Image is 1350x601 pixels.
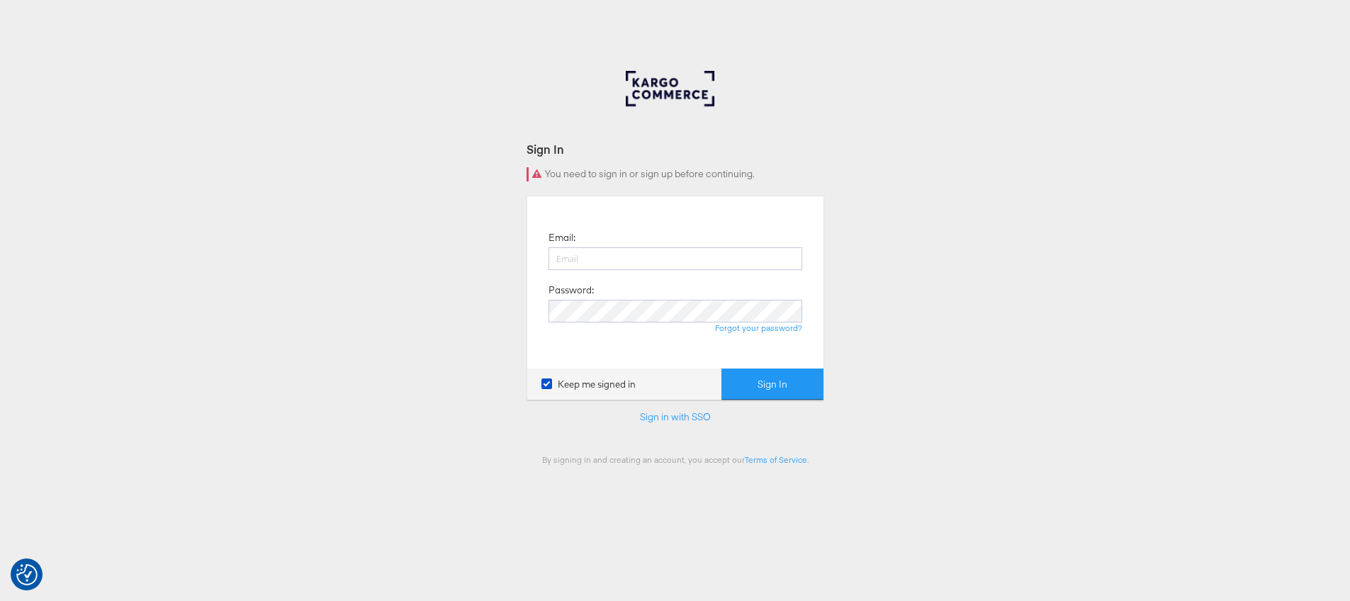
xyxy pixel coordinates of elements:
a: Sign in with SSO [640,410,711,423]
a: Forgot your password? [715,322,802,333]
a: Terms of Service [745,454,807,465]
div: By signing in and creating an account, you accept our . [527,454,824,465]
div: Sign In [527,141,824,157]
button: Sign In [721,369,823,400]
input: Email [549,247,802,270]
label: Email: [549,231,575,245]
button: Consent Preferences [16,564,38,585]
div: You need to sign in or sign up before continuing. [527,167,824,181]
label: Keep me signed in [541,378,636,391]
label: Password: [549,283,594,297]
img: Revisit consent button [16,564,38,585]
